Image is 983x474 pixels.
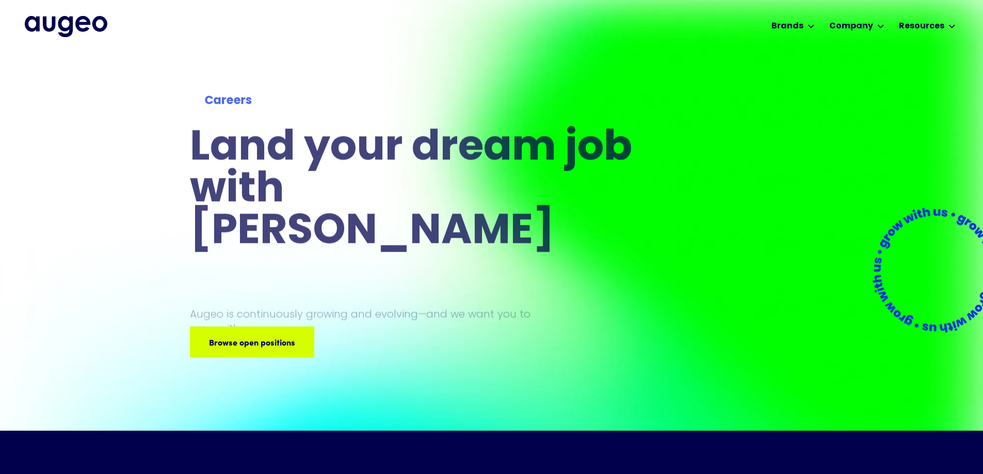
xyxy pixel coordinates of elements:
div: Company [829,20,873,32]
div: Brands [771,20,803,32]
p: Augeo is continuously growing and evolving—and we want you to grow with us. [190,307,545,336]
a: Browse open positions [190,326,314,357]
a: home [25,16,107,37]
h1: Land your dream job﻿ with [PERSON_NAME] [190,128,636,253]
img: Augeo's full logo in midnight blue. [25,16,107,37]
strong: Careers [204,95,252,107]
div: Resources [899,20,944,32]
